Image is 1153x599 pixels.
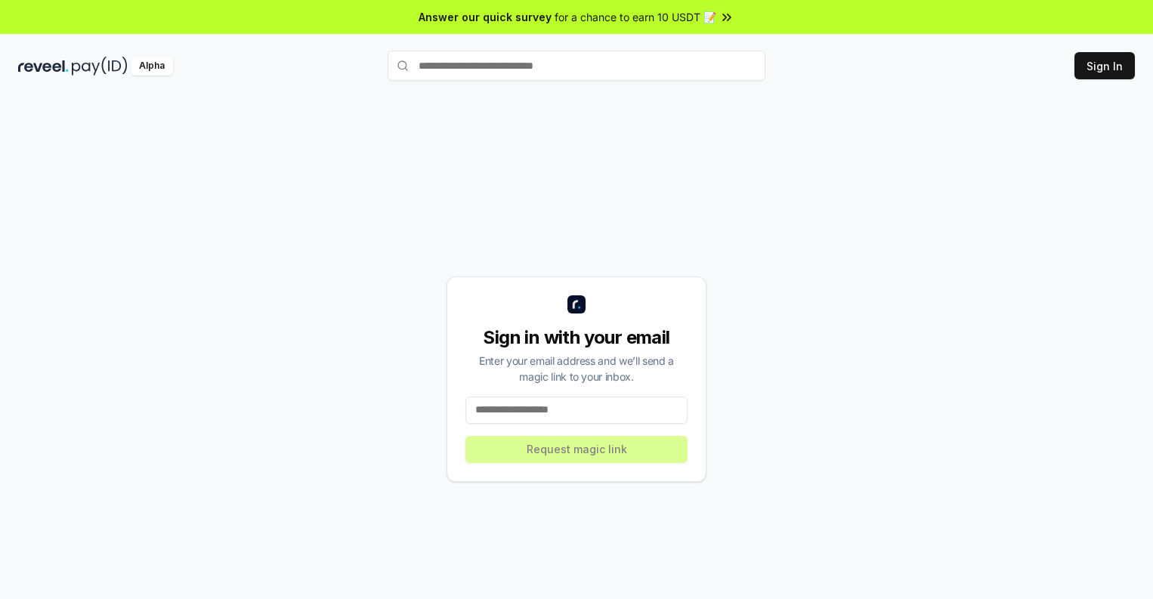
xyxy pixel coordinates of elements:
[419,9,552,25] span: Answer our quick survey
[18,57,69,76] img: reveel_dark
[131,57,173,76] div: Alpha
[465,326,688,350] div: Sign in with your email
[1074,52,1135,79] button: Sign In
[465,353,688,384] div: Enter your email address and we’ll send a magic link to your inbox.
[72,57,128,76] img: pay_id
[555,9,716,25] span: for a chance to earn 10 USDT 📝
[567,295,586,313] img: logo_small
